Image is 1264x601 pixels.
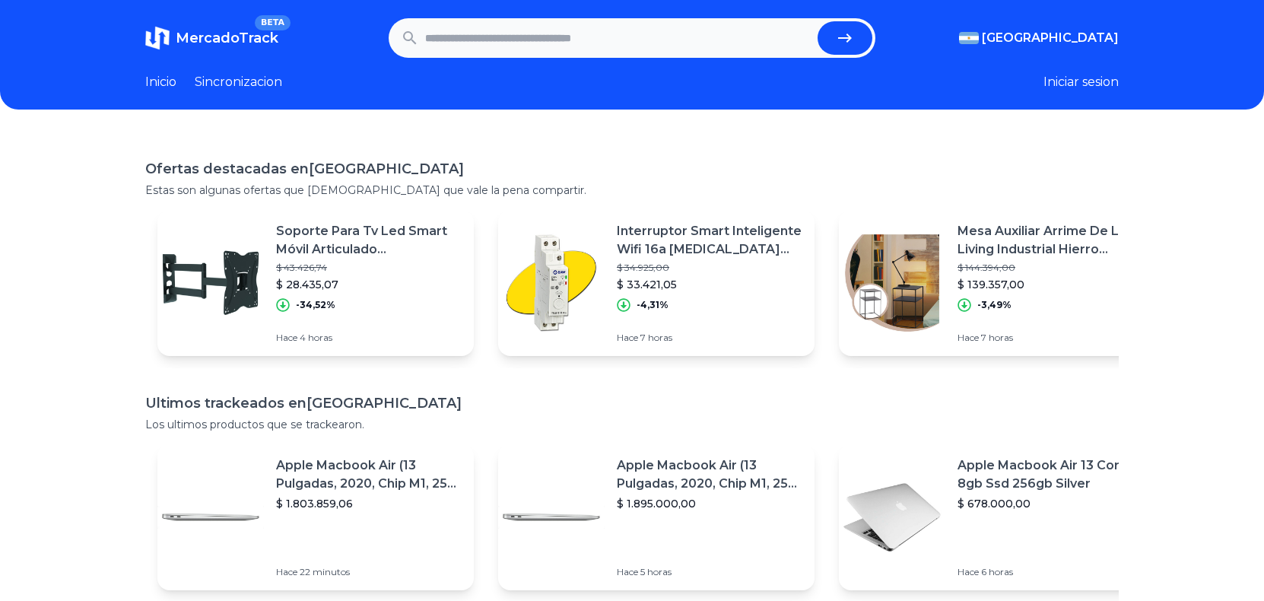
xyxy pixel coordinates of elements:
p: Hace 5 horas [617,566,802,578]
p: Los ultimos productos que se trackearon. [145,417,1119,432]
span: BETA [255,15,291,30]
p: $ 34.925,00 [617,262,802,274]
a: Inicio [145,73,176,91]
img: Featured image [157,230,264,336]
p: $ 33.421,05 [617,277,802,292]
p: Hace 22 minutos [276,566,462,578]
img: Featured image [839,230,945,336]
a: MercadoTrackBETA [145,26,278,50]
button: Iniciar sesion [1043,73,1119,91]
p: -3,49% [977,299,1012,311]
button: [GEOGRAPHIC_DATA] [959,29,1119,47]
p: Apple Macbook Air 13 Core I5 8gb Ssd 256gb Silver [958,456,1143,493]
p: Apple Macbook Air (13 Pulgadas, 2020, Chip M1, 256 Gb De Ssd, 8 Gb De Ram) - Plata [276,456,462,493]
p: Interruptor Smart Inteligente Wifi 16a [MEDICAL_DATA] Baw [617,222,802,259]
a: Featured imageApple Macbook Air (13 Pulgadas, 2020, Chip M1, 256 Gb De Ssd, 8 Gb De Ram) - Plata$... [498,444,815,590]
p: -4,31% [637,299,669,311]
img: Argentina [959,32,979,44]
a: Featured imageMesa Auxiliar Arrime De Luz Living Industrial Hierro Moderna$ 144.394,00$ 139.357,0... [839,210,1155,356]
h1: Ofertas destacadas en [GEOGRAPHIC_DATA] [145,158,1119,180]
a: Sincronizacion [195,73,282,91]
p: $ 43.426,74 [276,262,462,274]
p: $ 1.895.000,00 [617,496,802,511]
p: Hace 7 horas [617,332,802,344]
h1: Ultimos trackeados en [GEOGRAPHIC_DATA] [145,393,1119,414]
p: $ 1.803.859,06 [276,496,462,511]
p: Estas son algunas ofertas que [DEMOGRAPHIC_DATA] que vale la pena compartir. [145,183,1119,198]
p: $ 144.394,00 [958,262,1143,274]
img: Featured image [498,230,605,336]
p: Apple Macbook Air (13 Pulgadas, 2020, Chip M1, 256 Gb De Ssd, 8 Gb De Ram) - Plata [617,456,802,493]
a: Featured imageInterruptor Smart Inteligente Wifi 16a [MEDICAL_DATA] Baw$ 34.925,00$ 33.421,05-4,3... [498,210,815,356]
span: MercadoTrack [176,30,278,46]
img: MercadoTrack [145,26,170,50]
img: Featured image [839,464,945,571]
p: -34,52% [296,299,335,311]
p: $ 139.357,00 [958,277,1143,292]
p: Mesa Auxiliar Arrime De Luz Living Industrial Hierro Moderna [958,222,1143,259]
a: Featured imageApple Macbook Air (13 Pulgadas, 2020, Chip M1, 256 Gb De Ssd, 8 Gb De Ram) - Plata$... [157,444,474,590]
p: Hace 4 horas [276,332,462,344]
p: $ 678.000,00 [958,496,1143,511]
p: $ 28.435,07 [276,277,462,292]
img: Featured image [157,464,264,571]
span: [GEOGRAPHIC_DATA] [982,29,1119,47]
p: Hace 6 horas [958,566,1143,578]
p: Hace 7 horas [958,332,1143,344]
a: Featured imageApple Macbook Air 13 Core I5 8gb Ssd 256gb Silver$ 678.000,00Hace 6 horas [839,444,1155,590]
p: Soporte Para Tv Led Smart Móvil Articulado [PHONE_NUMBER] [276,222,462,259]
img: Featured image [498,464,605,571]
a: Featured imageSoporte Para Tv Led Smart Móvil Articulado [PHONE_NUMBER]$ 43.426,74$ 28.435,07-34,... [157,210,474,356]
